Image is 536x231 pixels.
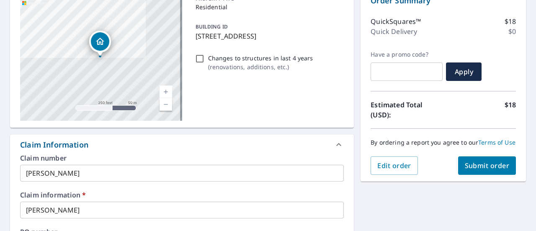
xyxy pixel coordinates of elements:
[20,155,344,161] label: Claim number
[508,26,516,36] p: $0
[160,86,172,98] a: Current Level 17, Zoom In
[20,192,344,198] label: Claim information
[196,3,341,11] p: Residential
[453,67,475,76] span: Apply
[89,31,111,57] div: Dropped pin, building 1, Residential property, 25560 York Rd Royal Oak, MI 48067
[160,98,172,111] a: Current Level 17, Zoom Out
[478,138,515,146] a: Terms of Use
[371,139,516,146] p: By ordering a report you agree to our
[371,26,417,36] p: Quick Delivery
[505,16,516,26] p: $18
[371,156,418,175] button: Edit order
[196,23,228,30] p: BUILDING ID
[377,161,411,170] span: Edit order
[446,62,482,81] button: Apply
[208,62,313,71] p: ( renovations, additions, etc. )
[196,31,341,41] p: [STREET_ADDRESS]
[20,139,88,151] div: Claim Information
[465,161,510,170] span: Submit order
[505,100,516,120] p: $18
[208,54,313,62] p: Changes to structures in last 4 years
[458,156,516,175] button: Submit order
[371,16,421,26] p: QuickSquares™
[371,51,443,58] label: Have a promo code?
[371,100,443,120] p: Estimated Total (USD):
[10,135,354,155] div: Claim Information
